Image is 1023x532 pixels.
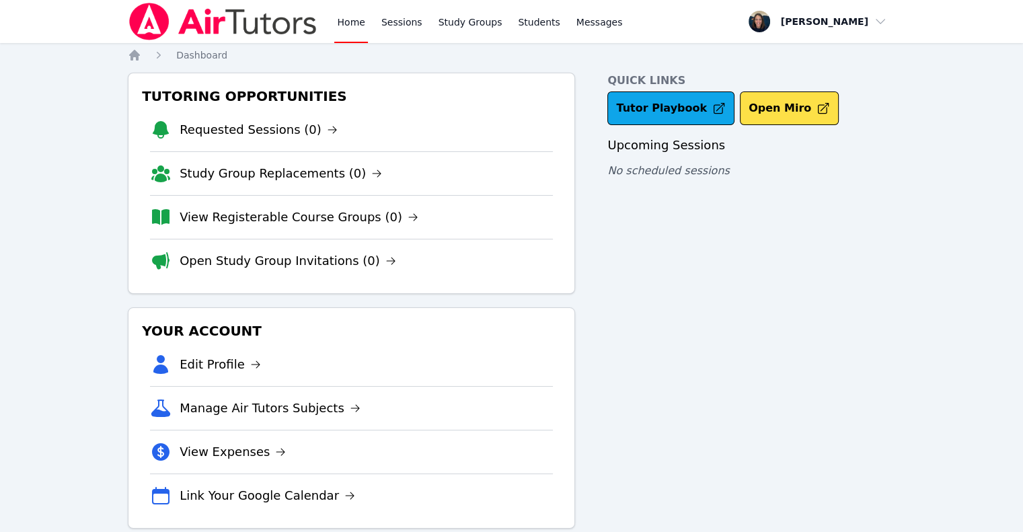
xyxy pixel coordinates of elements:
a: Link Your Google Calendar [180,486,355,505]
a: Dashboard [176,48,227,62]
a: Edit Profile [180,355,261,374]
span: No scheduled sessions [607,164,729,177]
a: Requested Sessions (0) [180,120,338,139]
a: View Registerable Course Groups (0) [180,208,418,227]
button: Open Miro [740,91,839,125]
a: Study Group Replacements (0) [180,164,382,183]
h3: Tutoring Opportunities [139,84,564,108]
a: View Expenses [180,443,286,461]
a: Open Study Group Invitations (0) [180,252,396,270]
h3: Your Account [139,319,564,343]
a: Manage Air Tutors Subjects [180,399,361,418]
span: Dashboard [176,50,227,61]
img: Air Tutors [128,3,318,40]
a: Tutor Playbook [607,91,734,125]
h4: Quick Links [607,73,895,89]
span: Messages [576,15,623,29]
h3: Upcoming Sessions [607,136,895,155]
nav: Breadcrumb [128,48,895,62]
